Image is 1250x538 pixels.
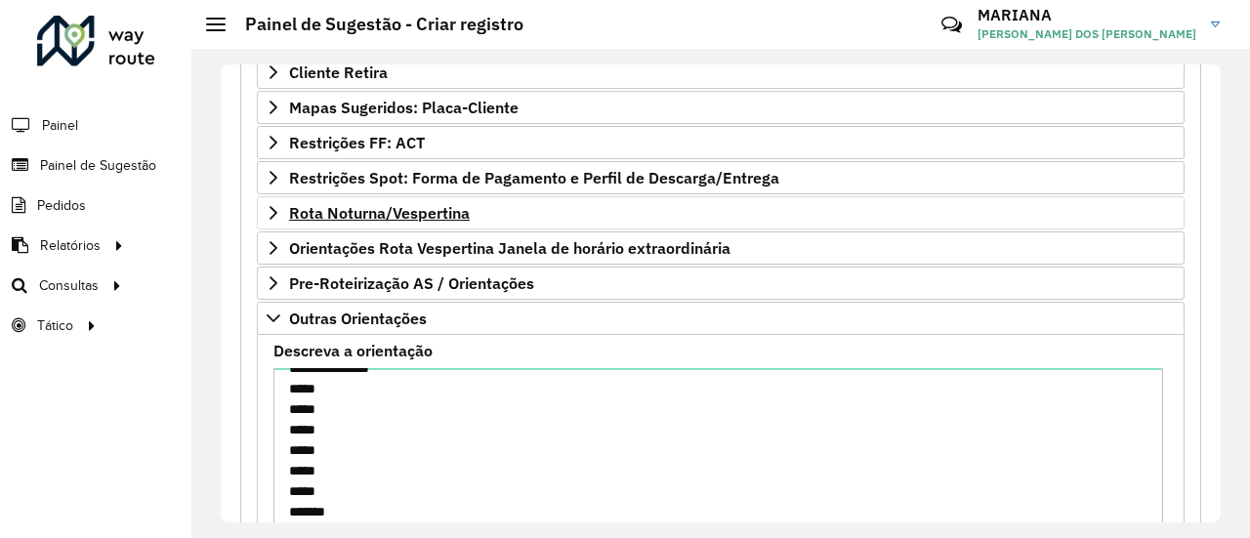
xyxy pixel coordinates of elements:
a: Rota Noturna/Vespertina [257,196,1185,229]
a: Restrições FF: ACT [257,126,1185,159]
span: Restrições FF: ACT [289,135,425,150]
span: Pre-Roteirização AS / Orientações [289,275,534,291]
span: Pedidos [37,195,86,216]
span: Cliente Retira [289,64,388,80]
span: Restrições Spot: Forma de Pagamento e Perfil de Descarga/Entrega [289,170,779,186]
span: [PERSON_NAME] DOS [PERSON_NAME] [978,25,1196,43]
a: Contato Rápido [931,4,973,46]
label: Descreva a orientação [273,339,433,362]
span: Orientações Rota Vespertina Janela de horário extraordinária [289,240,730,256]
span: Mapas Sugeridos: Placa-Cliente [289,100,519,115]
a: Cliente Retira [257,56,1185,89]
span: Tático [37,315,73,336]
a: Outras Orientações [257,302,1185,335]
h2: Painel de Sugestão - Criar registro [226,14,523,35]
span: Consultas [39,275,99,296]
span: Painel de Sugestão [40,155,156,176]
a: Restrições Spot: Forma de Pagamento e Perfil de Descarga/Entrega [257,161,1185,194]
a: Orientações Rota Vespertina Janela de horário extraordinária [257,231,1185,265]
span: Outras Orientações [289,310,427,326]
span: Relatórios [40,235,101,256]
a: Mapas Sugeridos: Placa-Cliente [257,91,1185,124]
span: Rota Noturna/Vespertina [289,205,470,221]
span: Painel [42,115,78,136]
a: Pre-Roteirização AS / Orientações [257,267,1185,300]
h3: MARIANA [978,6,1196,24]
